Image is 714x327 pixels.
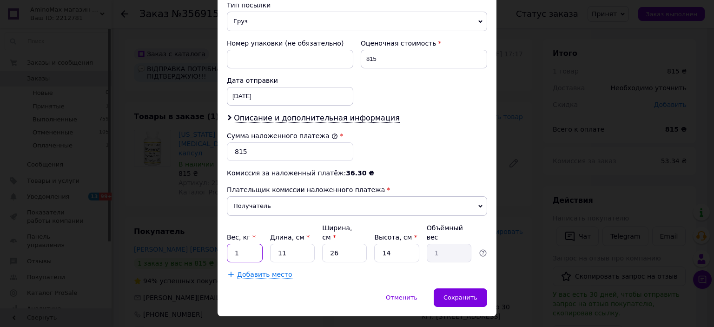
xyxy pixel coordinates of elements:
label: Сумма наложенного платежа [227,132,338,140]
label: Вес, кг [227,234,256,241]
span: Сохранить [443,294,477,301]
div: Комиссия за наложенный платёж: [227,168,487,178]
span: Описание и дополнительная информация [234,113,400,123]
span: Добавить место [237,271,292,279]
div: Номер упаковки (не обязательно) [227,39,353,48]
label: Длина, см [270,234,310,241]
span: Груз [227,12,487,31]
label: Ширина, см [322,224,352,241]
span: 36.30 ₴ [346,169,374,177]
label: Высота, см [374,234,417,241]
span: Отменить [386,294,417,301]
span: Получатель [227,196,487,216]
span: Плательщик комиссии наложенного платежа [227,186,385,194]
div: Объёмный вес [427,223,471,242]
span: Тип посылки [227,1,271,9]
div: Дата отправки [227,76,353,85]
div: Оценочная стоимость [361,39,487,48]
